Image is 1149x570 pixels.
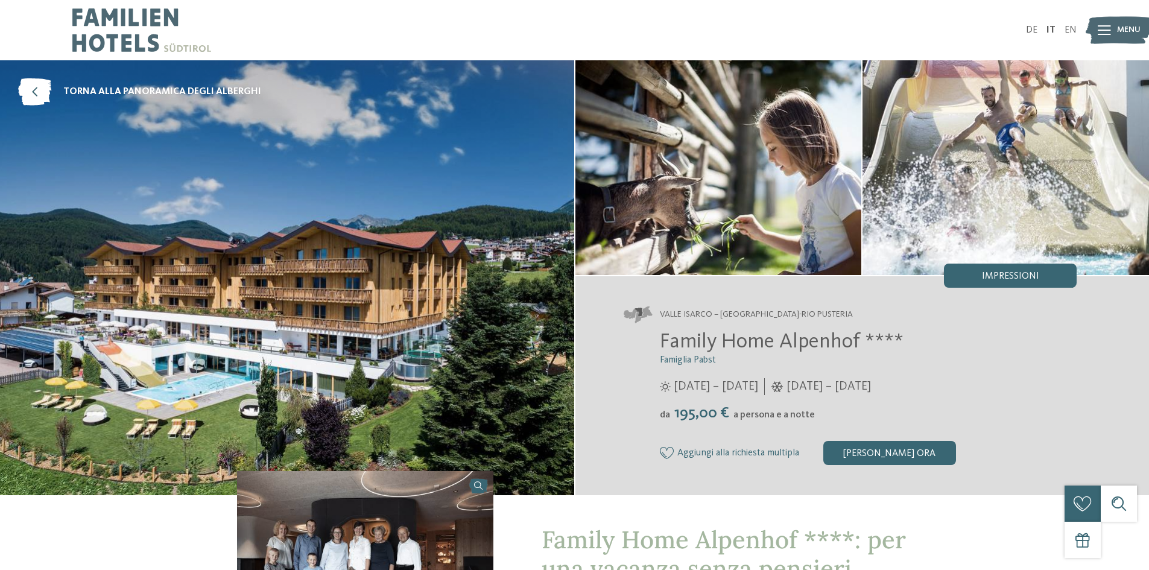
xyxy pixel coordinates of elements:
a: torna alla panoramica degli alberghi [18,78,261,106]
a: DE [1026,25,1037,35]
span: Menu [1117,24,1141,36]
span: Family Home Alpenhof **** [660,331,904,352]
span: Famiglia Pabst [660,355,716,365]
span: a persona e a notte [733,410,815,420]
span: Valle Isarco – [GEOGRAPHIC_DATA]-Rio Pusteria [660,309,853,321]
span: torna alla panoramica degli alberghi [63,85,261,98]
span: 195,00 € [671,405,732,421]
span: Aggiungi alla richiesta multipla [677,448,799,459]
img: Nel family hotel a Maranza dove tutto è possibile [575,60,862,275]
span: [DATE] – [DATE] [674,378,758,395]
a: IT [1046,25,1056,35]
span: [DATE] – [DATE] [787,378,871,395]
img: Nel family hotel a Maranza dove tutto è possibile [863,60,1149,275]
a: EN [1065,25,1077,35]
span: da [660,410,670,420]
span: Impressioni [982,271,1039,281]
i: Orari d'apertura inverno [771,381,783,392]
i: Orari d'apertura estate [660,381,671,392]
div: [PERSON_NAME] ora [823,441,956,465]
